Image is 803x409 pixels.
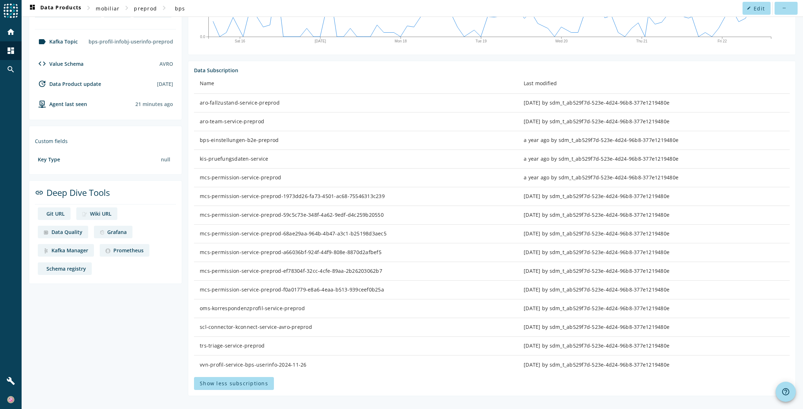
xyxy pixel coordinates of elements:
td: [DATE] by sdm_t_ab529f7d-523e-4d24-96b8-377e1219480e [518,337,790,355]
text: Sat 16 [235,39,245,43]
div: Deep Dive Tools [35,187,176,204]
span: Edit [754,5,765,12]
button: mobiliar [93,2,122,15]
mat-icon: chevron_right [84,4,93,12]
td: [DATE] by sdm_t_ab529f7d-523e-4d24-96b8-377e1219480e [518,299,790,318]
div: bps-einstellungen-b2e-preprod [200,137,512,144]
div: Data Subscription [194,67,790,74]
img: spoud-logo.svg [4,4,18,18]
div: mcs-permission-service-preprod-68ae29aa-964b-4b47-a3c1-b25198d3aec5 [200,230,512,237]
mat-icon: chevron_right [122,4,131,12]
a: deep dive imageData Quality [38,226,88,238]
button: Data Products [25,2,84,15]
text: Mon 18 [395,39,407,43]
td: a year ago by sdm_t_ab529f7d-523e-4d24-96b8-377e1219480e [518,150,790,169]
div: Schema registry [46,265,86,272]
td: [DATE] by sdm_t_ab529f7d-523e-4d24-96b8-377e1219480e [518,206,790,225]
div: mcs-permission-service-preprod-f0a01779-e8a6-4eaa-b513-939ceef0b25a [200,286,512,293]
mat-icon: code [38,59,46,68]
div: Wiki URL [90,210,112,217]
mat-icon: link [35,188,44,197]
td: [DATE] by sdm_t_ab529f7d-523e-4d24-96b8-377e1219480e [518,318,790,337]
td: a year ago by sdm_t_ab529f7d-523e-4d24-96b8-377e1219480e [518,131,790,150]
div: Data Quality [51,229,82,235]
div: Custom fields [35,138,176,144]
div: Kafka Manager [51,247,88,254]
a: deep dive imageKafka Manager [38,244,94,257]
div: vvn-profil-service-bps-userinfo-2024-11-26 [200,361,512,368]
mat-icon: update [38,79,46,88]
div: aro-fallzustand-service-preprod [200,99,512,106]
div: mcs-permission-service-preprod-a66036bf-924f-44f9-808e-8870d2afbef5 [200,249,512,256]
mat-icon: dashboard [28,4,37,13]
div: mcs-permission-service-preprod [200,174,512,181]
button: bps [168,2,191,15]
a: deep dive imageGrafana [94,226,132,238]
img: deep dive image [44,248,49,253]
a: deep dive imageGit URL [38,207,71,220]
button: Show less subscriptions [194,377,274,390]
img: deep dive image [100,230,104,235]
td: [DATE] by sdm_t_ab529f7d-523e-4d24-96b8-377e1219480e [518,281,790,299]
span: mobiliar [96,5,119,12]
td: a year ago by sdm_t_ab529f7d-523e-4d24-96b8-377e1219480e [518,169,790,187]
div: Prometheus [113,247,144,254]
div: aro-team-service-preprod [200,118,512,125]
text: Thu 21 [636,39,648,43]
img: deep dive image [105,248,110,253]
td: [DATE] by sdm_t_ab529f7d-523e-4d24-96b8-377e1219480e [518,262,790,281]
img: deep dive image [44,230,49,235]
span: Show less subscriptions [200,380,268,387]
div: oms-korrespondenzprofil-service-preprod [200,305,512,312]
a: deep dive imagePrometheus [100,244,149,257]
div: Data Product update [35,79,101,88]
text: Wed 20 [555,39,568,43]
div: Key Type [38,156,60,163]
mat-icon: dashboard [6,46,15,55]
a: deep dive imageWiki URL [76,207,117,220]
mat-icon: chevron_right [160,4,168,12]
div: Kafka Topic [35,37,78,46]
div: agent-env-preprod [35,100,87,108]
div: Value Schema [35,59,84,68]
div: AVRO [159,60,173,67]
td: [DATE] by sdm_t_ab529f7d-523e-4d24-96b8-377e1219480e [518,355,790,374]
text: Fri 22 [718,39,727,43]
div: Grafana [107,229,127,235]
th: Name [194,74,518,94]
td: [DATE] by sdm_t_ab529f7d-523e-4d24-96b8-377e1219480e [518,225,790,243]
text: [DATE] [315,39,326,43]
img: 259ed7dfac5222f7bca45883c0824a13 [7,396,14,403]
div: [DATE] [157,81,173,87]
div: trs-triage-service-preprod [200,342,512,349]
span: preprod [134,5,157,12]
td: [DATE] by sdm_t_ab529f7d-523e-4d24-96b8-377e1219480e [518,243,790,262]
span: bps [175,5,185,12]
text: 0.0 [200,35,205,39]
div: mcs-permission-service-preprod-ef78304f-32cc-4cfe-89aa-2b26203062b7 [200,267,512,275]
mat-icon: search [6,65,15,74]
img: deep dive image [82,212,87,217]
a: deep dive imageSchema registry [38,262,92,275]
button: Edit [743,2,771,15]
div: Agents typically reports every 15min to 1h [135,101,173,107]
div: mcs-permission-service-preprod-59c5c73e-348f-4a62-9edf-d4c259b20550 [200,211,512,219]
mat-icon: more_horiz [782,6,786,10]
mat-icon: home [6,28,15,36]
td: [DATE] by sdm_t_ab529f7d-523e-4d24-96b8-377e1219480e [518,187,790,206]
mat-icon: edit [747,6,751,10]
mat-icon: label [38,37,46,46]
td: [DATE] by sdm_t_ab529f7d-523e-4d24-96b8-377e1219480e [518,94,790,112]
div: mcs-permission-service-preprod-1973dd26-fa73-4501-ac68-75546313c239 [200,193,512,200]
div: Git URL [46,210,65,217]
span: Data Products [28,4,81,13]
div: scl-connector-kconnect-service-avro-preprod [200,323,512,331]
div: null [158,153,173,166]
mat-icon: help_outline [781,387,790,396]
mat-icon: build [6,377,15,385]
th: Last modified [518,74,790,94]
td: [DATE] by sdm_t_ab529f7d-523e-4d24-96b8-377e1219480e [518,112,790,131]
button: preprod [131,2,160,15]
div: kis-pruefungsdaten-service [200,155,512,162]
text: Tue 19 [475,39,487,43]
